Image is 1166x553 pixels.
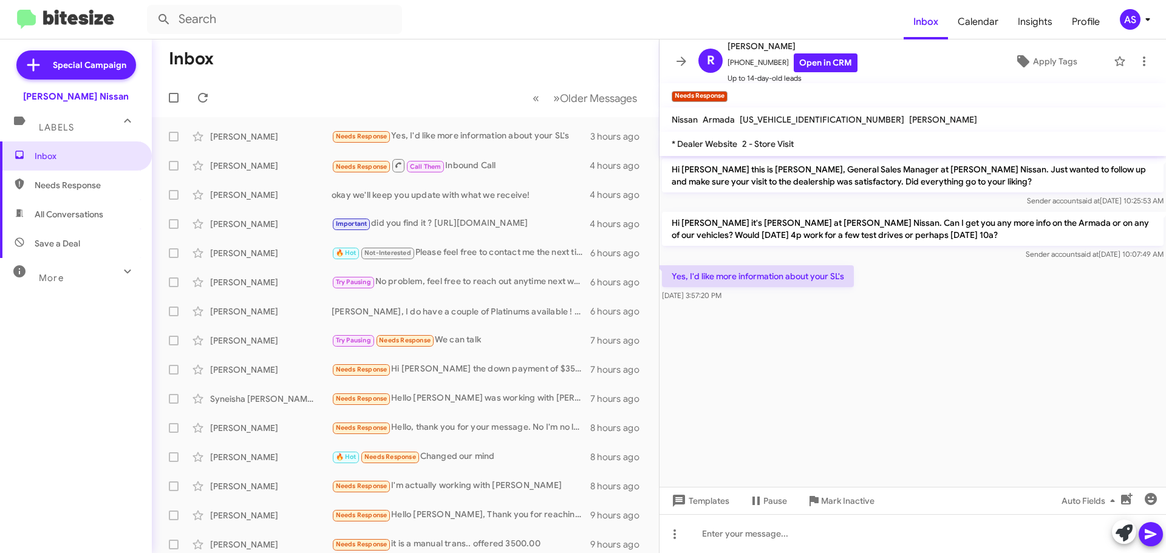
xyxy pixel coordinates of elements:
div: [PERSON_NAME] [210,509,332,521]
div: 7 hours ago [590,364,649,376]
span: Pause [763,490,787,512]
div: it is a manual trans.. offered 3500.00 [332,537,590,551]
a: Calendar [948,4,1008,39]
button: Previous [525,86,547,110]
div: Inbound Call [332,158,590,173]
span: Sender account [DATE] 10:07:49 AM [1026,249,1164,259]
span: Apply Tags [1033,50,1077,72]
a: Special Campaign [16,50,136,80]
div: [PERSON_NAME] [210,247,332,259]
span: Needs Response [379,336,431,344]
p: Hi [PERSON_NAME] this is [PERSON_NAME], General Sales Manager at [PERSON_NAME] Nissan. Just wante... [662,158,1164,192]
button: Mark Inactive [797,490,884,512]
span: Needs Response [336,395,387,402]
span: Labels [39,122,74,133]
span: Needs Response [336,365,387,373]
div: 4 hours ago [590,160,649,172]
span: 🔥 Hot [336,249,356,257]
div: 6 hours ago [590,276,649,288]
span: Important [336,220,367,228]
span: Not-Interested [364,249,411,257]
span: All Conversations [35,208,103,220]
span: Try Pausing [336,278,371,286]
span: Sender account [DATE] 10:25:53 AM [1027,196,1164,205]
div: No problem, feel free to reach out anytime next week. If you're considering selling your car, we ... [332,275,590,289]
span: Needs Response [336,511,387,519]
span: Inbox [904,4,948,39]
span: said at [1079,196,1100,205]
span: Insights [1008,4,1062,39]
span: Needs Response [336,163,387,171]
div: did you find it ? [URL][DOMAIN_NAME] [332,217,590,231]
button: Apply Tags [983,50,1108,72]
div: 6 hours ago [590,305,649,317]
div: Hi [PERSON_NAME] the down payment of $3500 accepted? [332,362,590,376]
div: [PERSON_NAME] [210,364,332,376]
span: Needs Response [336,132,387,140]
input: Search [147,5,402,34]
span: [PERSON_NAME] [909,114,977,125]
span: Inbox [35,150,138,162]
p: Hi [PERSON_NAME] it's [PERSON_NAME] at [PERSON_NAME] Nissan. Can I get you any more info on the A... [662,212,1164,246]
p: Yes, I'd like more information about your SL's [662,265,854,287]
small: Needs Response [672,91,728,102]
div: 9 hours ago [590,538,649,551]
div: 6 hours ago [590,247,649,259]
div: 4 hours ago [590,189,649,201]
div: [PERSON_NAME] [210,160,332,172]
div: Syneisha [PERSON_NAME] [210,393,332,405]
span: [PERSON_NAME] [728,39,857,53]
span: Save a Deal [35,237,80,249]
span: [PHONE_NUMBER] [728,53,857,72]
div: [PERSON_NAME] [210,189,332,201]
span: « [533,90,539,106]
div: [PERSON_NAME] [210,538,332,551]
span: [US_VEHICLE_IDENTIFICATION_NUMBER] [740,114,904,125]
button: Next [546,86,644,110]
span: 🔥 Hot [336,453,356,461]
span: Needs Response [35,179,138,191]
span: Up to 14-day-old leads [728,72,857,84]
button: AS [1110,9,1153,30]
div: Changed our mind [332,450,590,464]
div: Please feel free to contact me the next time you're able to make it by [332,246,590,260]
div: I'm actually working with [PERSON_NAME] [332,479,590,493]
div: Hello [PERSON_NAME] was working with [PERSON_NAME] [DATE] and was waiting to see if he would find... [332,392,590,405]
div: [PERSON_NAME] [210,422,332,434]
span: Mark Inactive [821,490,874,512]
div: [PERSON_NAME] [210,451,332,463]
h1: Inbox [169,49,214,69]
div: 3 hours ago [590,131,649,143]
button: Pause [739,490,797,512]
span: Needs Response [336,424,387,432]
span: said at [1077,249,1099,259]
div: 8 hours ago [590,451,649,463]
span: R [707,51,715,70]
nav: Page navigation example [526,86,644,110]
span: Try Pausing [336,336,371,344]
span: Nissan [672,114,698,125]
div: [PERSON_NAME] [210,334,332,347]
div: Yes, I'd like more information about your SL's [332,129,590,143]
div: [PERSON_NAME] [210,276,332,288]
span: Templates [669,490,729,512]
span: 2 - Store Visit [742,138,794,149]
div: 7 hours ago [590,393,649,405]
span: Needs Response [336,540,387,548]
div: Hello, thank you for your message. No I'm no longer interested in this Center. I think at this ti... [332,421,590,435]
div: [PERSON_NAME] [210,480,332,492]
div: We can talk [332,333,590,347]
div: [PERSON_NAME], I do have a couple of Platinums available ! What time can we give you a call to se... [332,305,590,317]
div: 8 hours ago [590,422,649,434]
a: Profile [1062,4,1110,39]
span: Armada [703,114,735,125]
button: Auto Fields [1052,490,1130,512]
div: [PERSON_NAME] [210,131,332,143]
span: » [553,90,560,106]
div: AS [1120,9,1140,30]
div: 8 hours ago [590,480,649,492]
span: Older Messages [560,92,637,105]
div: [PERSON_NAME] Nissan [23,90,129,103]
